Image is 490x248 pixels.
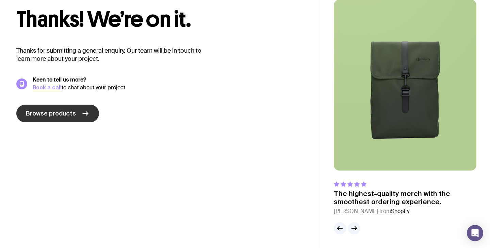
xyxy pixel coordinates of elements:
div: Open Intercom Messenger [467,225,483,241]
span: Thanks! We’re on it. [16,6,191,33]
a: Browse products [16,105,99,122]
p: The highest-quality merch with the smoothest ordering experience. [334,190,476,206]
p: Thanks for submitting a general enquiry. Our team will be in touch to learn more about your project. [16,47,212,63]
cite: [PERSON_NAME] from [334,207,476,215]
h5: Keen to tell us more? [33,76,304,83]
span: Shopify [391,208,409,215]
div: to chat about your project [33,84,304,91]
a: Book a call [33,84,62,90]
span: Browse products [26,109,76,118]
